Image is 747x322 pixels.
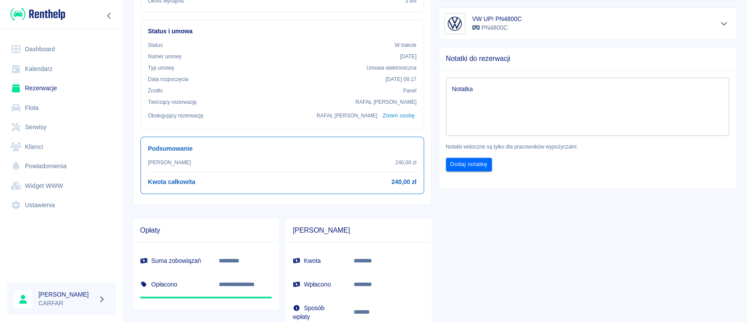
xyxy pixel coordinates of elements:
[148,177,195,187] h6: Kwota całkowita
[293,280,340,289] h6: Wpłacono
[7,195,116,215] a: Ustawienia
[7,98,116,118] a: Flota
[316,112,377,120] p: RAFAŁ [PERSON_NAME]
[7,39,116,59] a: Dashboard
[293,256,340,265] h6: Kwota
[148,87,163,95] p: Żrodło
[148,41,163,49] p: Status
[148,112,203,120] p: Obsługujący rezerwację
[381,110,416,122] button: Zmień osobę
[446,15,463,32] img: Image
[400,53,417,60] p: [DATE]
[7,7,65,21] a: Renthelp logo
[403,87,417,95] p: Panel
[386,75,417,83] p: [DATE] 08:17
[367,64,417,72] p: Umowa elektroniczna
[148,53,182,60] p: Numer umowy
[39,290,95,299] h6: [PERSON_NAME]
[140,226,272,235] span: Opłaty
[140,256,205,265] h6: Suma zobowiązań
[446,158,492,171] button: Dodaj notatkę
[7,59,116,79] a: Kalendarz
[148,159,191,166] p: [PERSON_NAME]
[7,156,116,176] a: Powiadomienia
[446,143,729,151] p: Notatki widoczne są tylko dla pracowników wypożyczalni.
[7,78,116,98] a: Rezerwacje
[7,137,116,157] a: Klienci
[446,54,729,63] span: Notatki do rezerwacji
[103,10,116,21] button: Zwiń nawigację
[395,41,417,49] p: W trakcie
[472,23,522,32] p: PN4800C
[11,7,65,21] img: Renthelp logo
[7,117,116,137] a: Serwisy
[140,280,205,289] h6: Opłacono
[391,177,416,187] h6: 240,00 zł
[148,27,417,36] h6: Status i umowa
[717,18,731,30] button: Pokaż szczegóły
[148,75,188,83] p: Data rozpoczęcia
[148,98,196,106] p: Tworzący rezerwację
[472,14,522,23] h6: VW UP! PN4800C
[7,176,116,196] a: Widget WWW
[148,64,174,72] p: Typ umowy
[148,144,417,153] h6: Podsumowanie
[293,226,424,235] span: [PERSON_NAME]
[140,297,272,298] span: Nadpłata: 0,00 zł
[39,299,95,308] p: CARFAR
[293,304,340,321] h6: Sposób wpłaty
[355,98,416,106] p: RAFAŁ [PERSON_NAME]
[395,159,416,166] p: 240,00 zł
